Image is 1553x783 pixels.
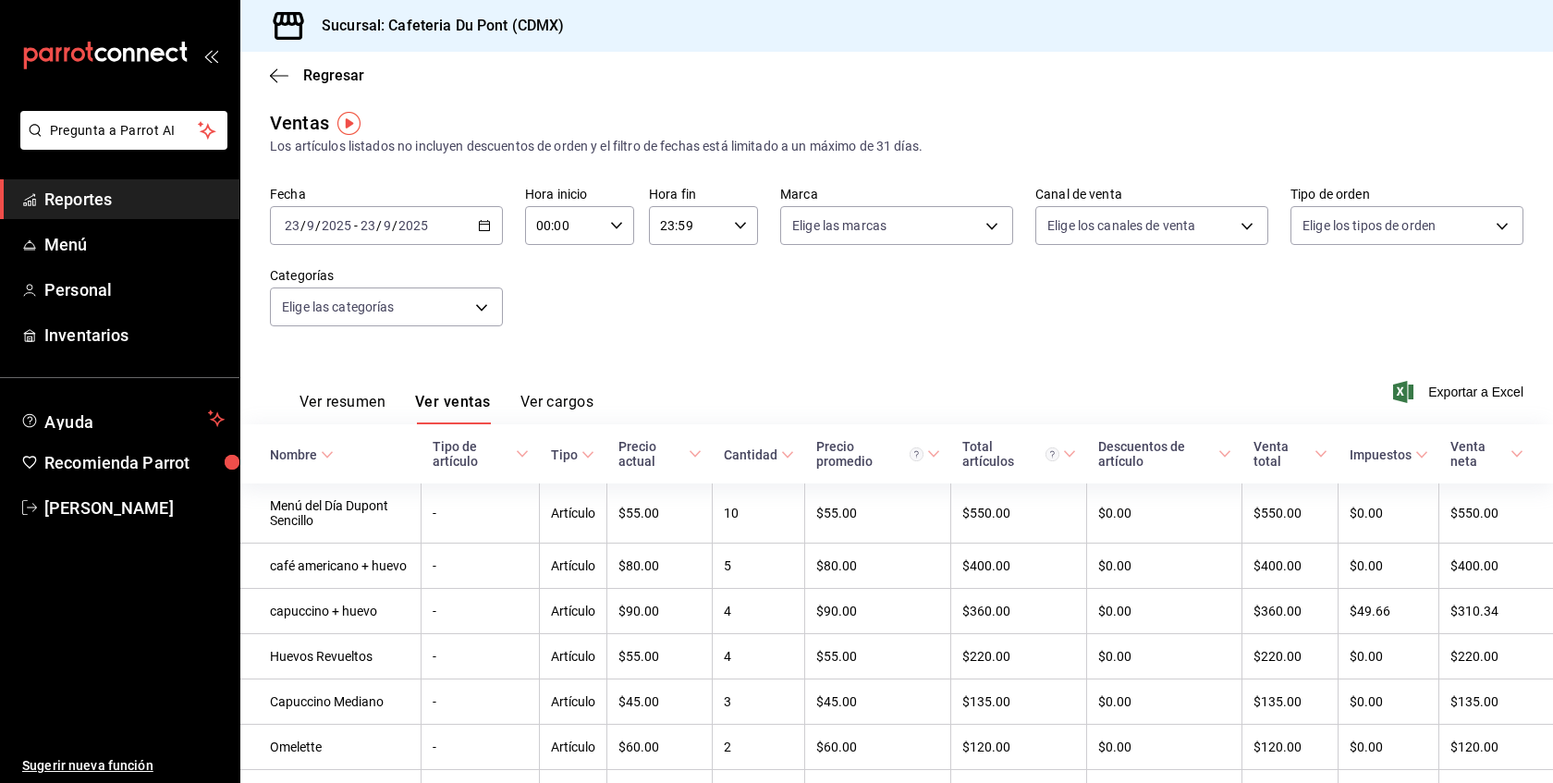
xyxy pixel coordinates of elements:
span: Tipo de artículo [433,439,529,469]
span: Tipo [551,447,594,462]
div: Ventas [270,109,329,137]
svg: Precio promedio = Total artículos / cantidad [910,447,923,461]
td: $0.00 [1339,483,1439,544]
label: Categorías [270,269,503,282]
td: $400.00 [951,544,1087,589]
input: -- [360,218,376,233]
button: Ver resumen [300,393,385,424]
div: Precio actual [618,439,685,469]
td: 4 [713,634,805,679]
td: $0.00 [1087,725,1242,770]
td: $0.00 [1339,544,1439,589]
td: $55.00 [607,483,713,544]
div: Tipo de artículo [433,439,512,469]
td: $400.00 [1242,544,1339,589]
span: Reportes [44,187,225,212]
td: Artículo [540,483,607,544]
td: $360.00 [951,589,1087,634]
label: Hora inicio [525,188,634,201]
button: open_drawer_menu [203,48,218,63]
span: Sugerir nueva función [22,756,225,776]
a: Pregunta a Parrot AI [13,134,227,153]
span: Elige los tipos de orden [1302,216,1436,235]
svg: El total artículos considera cambios de precios en los artículos así como costos adicionales por ... [1046,447,1059,461]
td: $220.00 [1242,634,1339,679]
td: $360.00 [1242,589,1339,634]
td: café americano + huevo [240,544,422,589]
div: Venta neta [1450,439,1507,469]
td: - [422,589,540,634]
td: Artículo [540,589,607,634]
td: $120.00 [1242,725,1339,770]
td: Artículo [540,634,607,679]
td: $55.00 [805,483,951,544]
span: Regresar [303,67,364,84]
input: -- [284,218,300,233]
td: $0.00 [1087,483,1242,544]
td: $90.00 [805,589,951,634]
span: Impuestos [1350,447,1428,462]
span: / [392,218,397,233]
span: Venta total [1253,439,1327,469]
td: $0.00 [1339,679,1439,725]
td: Huevos Revueltos [240,634,422,679]
td: $310.34 [1439,589,1553,634]
td: Artículo [540,544,607,589]
span: Total artículos [962,439,1076,469]
span: - [354,218,358,233]
span: [PERSON_NAME] [44,495,225,520]
td: - [422,679,540,725]
td: Artículo [540,679,607,725]
td: $0.00 [1087,679,1242,725]
div: Impuestos [1350,447,1412,462]
td: 3 [713,679,805,725]
td: $45.00 [607,679,713,725]
span: Elige las marcas [792,216,887,235]
td: $60.00 [607,725,713,770]
td: $0.00 [1087,589,1242,634]
td: - [422,544,540,589]
td: $0.00 [1339,725,1439,770]
img: Tooltip marker [337,112,361,135]
td: 2 [713,725,805,770]
label: Canal de venta [1035,188,1268,201]
label: Fecha [270,188,503,201]
span: Ayuda [44,408,201,430]
span: / [376,218,382,233]
button: Regresar [270,67,364,84]
td: $135.00 [1439,679,1553,725]
span: Recomienda Parrot [44,450,225,475]
div: Precio promedio [816,439,923,469]
td: $550.00 [1242,483,1339,544]
span: Exportar a Excel [1397,381,1523,403]
td: - [422,483,540,544]
td: $55.00 [607,634,713,679]
button: Pregunta a Parrot AI [20,111,227,150]
td: $135.00 [1242,679,1339,725]
td: Artículo [540,725,607,770]
span: Precio promedio [816,439,940,469]
div: Total artículos [962,439,1059,469]
td: $90.00 [607,589,713,634]
td: 4 [713,589,805,634]
td: - [422,725,540,770]
td: $0.00 [1339,634,1439,679]
td: $220.00 [951,634,1087,679]
td: $400.00 [1439,544,1553,589]
span: Inventarios [44,323,225,348]
div: Nombre [270,447,317,462]
span: Elige los canales de venta [1047,216,1195,235]
div: Los artículos listados no incluyen descuentos de orden y el filtro de fechas está limitado a un m... [270,137,1523,156]
span: Pregunta a Parrot AI [50,121,199,141]
span: Personal [44,277,225,302]
td: $55.00 [805,634,951,679]
div: Venta total [1253,439,1311,469]
span: Menú [44,232,225,257]
input: ---- [321,218,352,233]
td: 5 [713,544,805,589]
label: Marca [780,188,1013,201]
td: Capuccino Mediano [240,679,422,725]
div: Tipo [551,447,578,462]
td: Menú del Día Dupont Sencillo [240,483,422,544]
td: capuccino + huevo [240,589,422,634]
